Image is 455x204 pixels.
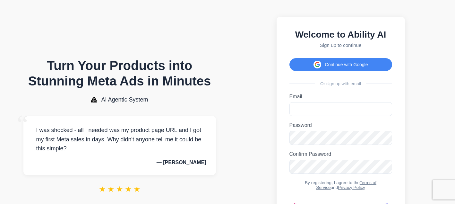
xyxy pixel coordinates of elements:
[289,180,392,190] div: By registering, I agree to the and
[338,185,365,190] a: Privacy Policy
[101,96,148,103] span: AI Agentic System
[125,185,132,194] span: ★
[316,180,376,190] a: Terms of Service
[133,185,141,194] span: ★
[99,185,106,194] span: ★
[107,185,115,194] span: ★
[289,58,392,71] button: Continue with Google
[289,42,392,48] p: Sign up to continue
[289,94,392,100] label: Email
[289,30,392,40] h2: Welcome to Ability AI
[33,126,206,153] p: I was shocked - all I needed was my product page URL and I got my first Meta sales in days. Why d...
[91,97,97,102] img: AI Agentic System Logo
[33,160,206,165] p: — [PERSON_NAME]
[116,185,123,194] span: ★
[289,151,392,157] label: Confirm Password
[17,110,29,139] span: “
[23,58,216,89] h1: Turn Your Products into Stunning Meta Ads in Minutes
[289,81,392,86] div: Or sign up with email
[289,122,392,128] label: Password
